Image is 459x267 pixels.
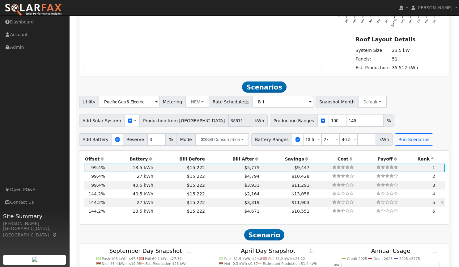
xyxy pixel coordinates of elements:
span: Scenarios [242,81,286,93]
span: 99.4% [91,174,105,179]
text: 7000 [334,263,340,266]
span: % [383,115,394,127]
text: Feb [352,18,357,24]
text: Estimated Production 51.4 kWh [263,262,317,266]
text: Oct [416,18,421,23]
u: Roof Layout Details [356,36,416,43]
span: Add Solar System [79,115,125,127]
text: Annual Usage [371,248,410,254]
span: $4,671 [244,209,259,214]
text: Net -0.3 kWh $0.37 [224,262,258,266]
text: Jun [384,18,389,23]
span: Utility [79,96,99,108]
span: Add Battery [79,133,112,146]
span: $5,775 [244,165,259,170]
text: [DATE] [391,18,397,27]
div: [PERSON_NAME] [3,220,66,227]
button: Run Scenarios [395,133,433,146]
input: Select a Rate Schedule [253,96,313,108]
text: Pull 60.1 kWh $27.37 [145,257,182,261]
span: [PERSON_NAME] [416,5,453,10]
span: $2,164 [244,191,259,196]
img: retrieve [32,257,37,262]
span: Rank [417,156,430,161]
text: Pull 61.2 kWh $25.22 [268,257,305,261]
span: $15,222 [187,209,205,214]
span: kWh [251,115,268,127]
span: $15,222 [187,200,205,205]
span: $15,222 [187,191,205,196]
td: 51 [391,55,419,63]
span: 3 [432,183,435,188]
td: 13.5 kWh [106,207,154,215]
td: 40.5 kWh [106,190,154,198]
span: $11,903 [291,200,309,205]
span: 144.2% [88,191,105,196]
span: Production from [GEOGRAPHIC_DATA] [139,115,228,127]
text: Sep [408,18,413,24]
span: 144.2% [88,209,105,214]
text: April Day Snapshot [241,248,295,254]
text:  [188,248,191,253]
text: May [376,18,381,24]
span: Cost [338,156,348,161]
a: Hide scenario [440,200,444,205]
span: Rate Schedule [209,96,253,108]
span: $10,551 [291,209,309,214]
th: Battery [106,155,154,164]
text: Nov [424,18,429,24]
text: Credit 2025 [347,257,367,261]
text: Push 106 kWh -$47.32 [102,257,141,261]
span: 99.4% [91,183,105,188]
button: Default [358,96,387,108]
span: $15,222 [187,165,205,170]
text: Debit 2025 [373,257,393,261]
span: Site Summary [3,212,66,220]
text: 2025 $5775 [399,257,420,261]
td: 13.5 kWh [106,164,154,172]
span: Savings [285,156,304,161]
span: $15,222 [187,183,205,188]
span: Production Ranges [270,115,317,127]
span: % [165,133,176,146]
span: $3,931 [244,183,259,188]
span: Scenario [244,229,285,240]
span: Payoff [377,156,393,161]
span: 2 [432,174,435,179]
input: Select a Utility [99,96,159,108]
text:  [310,248,314,253]
text: Dec [432,18,437,24]
span: Snapshot Month [316,96,358,108]
text: Aug [400,18,405,24]
text: Est. Production 123 kWh [145,262,188,266]
td: 27 kWh [106,198,154,207]
td: Est. Production: [355,63,391,72]
span: $10,428 [291,174,309,179]
th: Bill Before [155,155,206,164]
span: 1 [432,165,435,170]
button: NEM [185,96,210,108]
text: Net -46.4 kWh -$19.95 [102,262,141,266]
span: $15,222 [187,174,205,179]
span: $9,447 [294,165,309,170]
td: System Size: [355,46,391,55]
text: Push 61.5 kWh -$24.85 [224,257,265,261]
span: $4,794 [244,174,259,179]
text:  [433,248,436,253]
td: 40.5 kWh [106,181,154,190]
span: Metering [159,96,186,108]
button: Self Consumption [195,133,249,146]
td: 23.5 kW [391,46,419,55]
th: Offset [84,155,106,164]
span: 99.4% [91,165,105,170]
td: 35,512 kWh [391,63,419,72]
span: $11,291 [291,183,309,188]
text: Jan [344,18,349,23]
a: Map [52,232,57,237]
span: kWh [376,133,393,146]
span: 6 [432,209,435,214]
td: 27 kWh [106,172,154,181]
span: $13,058 [291,191,309,196]
span: 5 [432,200,435,205]
span: Battery Ranges [251,133,292,146]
